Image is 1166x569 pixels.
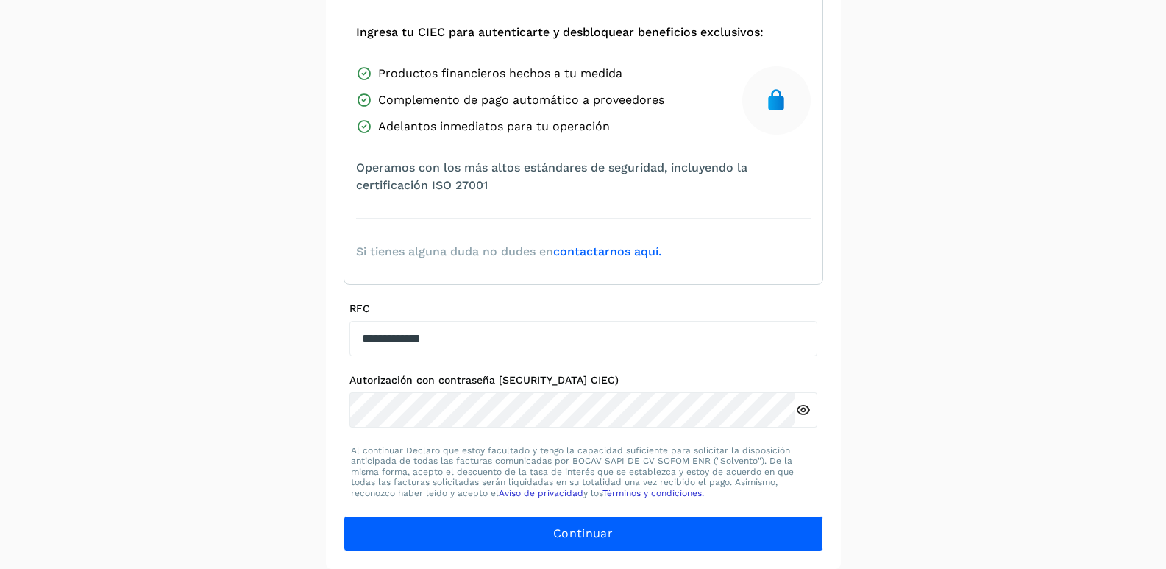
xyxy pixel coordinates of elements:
span: Complemento de pago automático a proveedores [378,91,664,109]
span: Si tienes alguna duda no dudes en [356,243,661,261]
span: Adelantos inmediatos para tu operación [378,118,610,135]
span: Productos financieros hechos a tu medida [378,65,622,82]
label: Autorización con contraseña [SECURITY_DATA] CIEC) [349,374,817,386]
a: Términos y condiciones. [602,488,704,498]
img: secure [764,88,788,112]
span: Ingresa tu CIEC para autenticarte y desbloquear beneficios exclusivos: [356,24,764,41]
label: RFC [349,303,817,315]
span: Continuar [553,526,613,542]
a: contactarnos aquí. [553,244,661,258]
p: Al continuar Declaro que estoy facultado y tengo la capacidad suficiente para solicitar la dispos... [351,445,816,498]
a: Aviso de privacidad [499,488,583,498]
span: Operamos con los más altos estándares de seguridad, incluyendo la certificación ISO 27001 [356,159,811,194]
button: Continuar [344,516,823,551]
